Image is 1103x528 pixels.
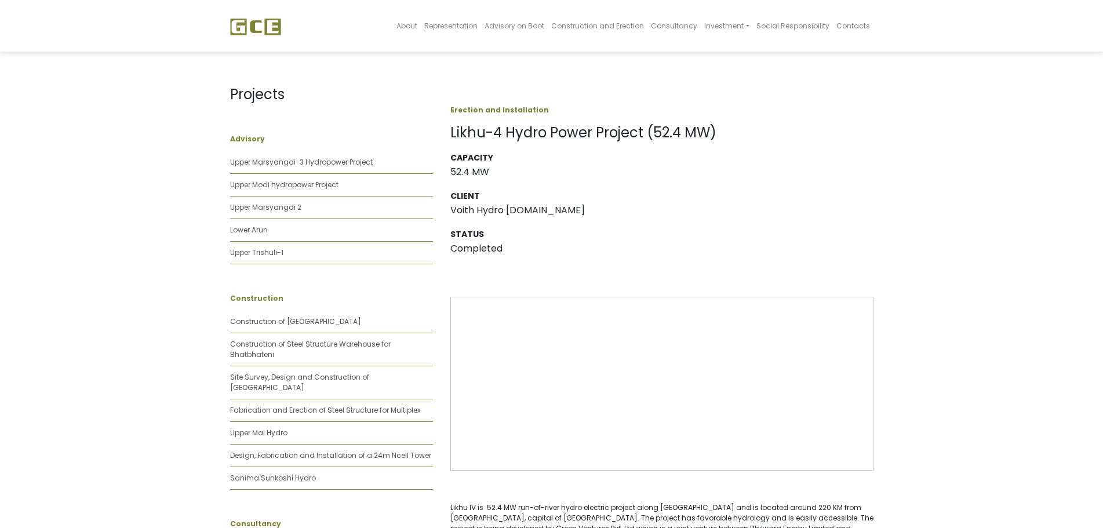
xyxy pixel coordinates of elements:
p: Projects [230,84,433,105]
a: Design, Fabrication and Installation of a 24m Ncell Tower [230,450,431,460]
a: Site Survey, Design and Construction of [GEOGRAPHIC_DATA] [230,372,369,392]
span: Consultancy [651,21,697,31]
a: Construction of [GEOGRAPHIC_DATA] [230,316,361,326]
a: Social Responsibility [753,3,833,48]
a: Sanima Sunkoshi Hydro [230,473,316,483]
h1: Likhu-4 Hydro Power Project (52.4 MW) [450,125,873,141]
p: Erection and Installation [450,105,873,115]
a: Upper Marsyangdi-3 Hydropower Project [230,157,373,167]
h3: Voith Hydro [DOMAIN_NAME] [450,205,873,216]
a: Contacts [833,3,873,48]
a: Construction of Steel Structure Warehouse for Bhatbhateni [230,339,391,359]
span: Advisory on Boot [485,21,544,31]
a: Fabrication and Erection of Steel Structure for Multiplex [230,405,421,415]
a: About [393,3,421,48]
a: Upper Mai Hydro [230,428,287,438]
a: Lower Arun [230,225,268,235]
h3: STATUS [450,230,873,239]
a: Construction and Erection [548,3,647,48]
span: About [396,21,417,31]
h3: Client [450,191,873,201]
span: Construction and Erection [551,21,644,31]
a: Advisory on Boot [481,3,548,48]
h3: Capacity [450,153,873,163]
a: Upper Trishuli-1 [230,247,283,257]
p: Construction [230,293,433,304]
span: Investment [704,21,744,31]
p: Advisory [230,134,433,144]
a: Upper Marsyangdi 2 [230,202,301,212]
span: Contacts [836,21,870,31]
a: Consultancy [647,3,701,48]
a: Upper Modi hydropower Project [230,180,338,190]
a: Investment [701,3,752,48]
a: Representation [421,3,481,48]
h3: Completed [450,243,873,254]
span: Social Responsibility [756,21,829,31]
h3: 52.4 MW [450,166,873,177]
img: GCE Group [230,18,281,35]
span: Representation [424,21,478,31]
